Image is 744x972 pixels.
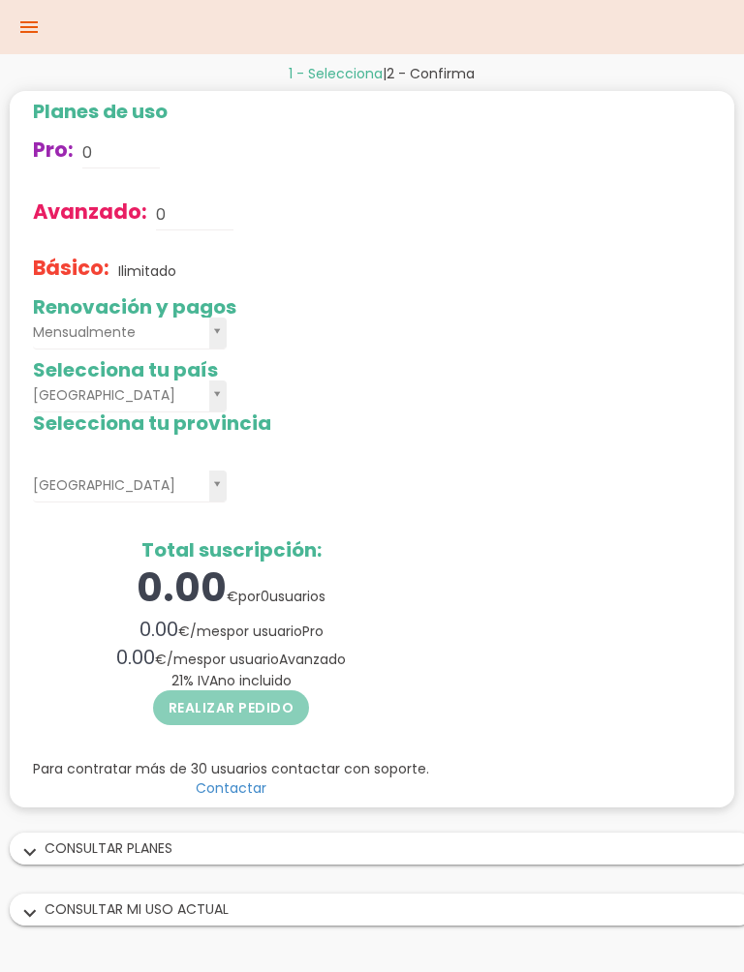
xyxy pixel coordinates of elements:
span: 0.00 [137,561,227,615]
i: expand_more [15,840,46,866]
span: Básico: [33,254,109,282]
i: expand_more [15,901,46,926]
span: Avanzado [279,650,346,669]
h2: Selecciona tu país [33,359,429,380]
span: 0.00 [139,616,178,643]
p: Ilimitado [118,261,176,281]
span: Avanzado: [33,197,147,226]
a: [GEOGRAPHIC_DATA] [33,380,227,412]
a: Contactar [196,778,266,798]
span: no incluido [218,671,292,690]
span: Pro [302,622,324,641]
span: € [227,587,238,606]
a: Mensualmente [33,318,227,349]
span: mes [197,622,227,641]
span: 2 - Confirma [387,64,475,83]
div: por usuarios [33,561,429,616]
span: 0 [261,587,269,606]
div: / por usuario [33,616,429,644]
span: 1 - Selecciona [289,64,383,83]
span: 0.00 [116,644,155,671]
span: € [178,622,190,641]
a: [GEOGRAPHIC_DATA] [33,471,227,502]
span: [GEOGRAPHIC_DATA] [33,471,201,501]
div: / por usuario [33,644,429,672]
h2: Planes de uso [33,101,429,122]
h2: Renovación y pagos [33,296,429,318]
span: 21 [171,671,183,690]
span: € [155,650,167,669]
h2: Selecciona tu provincia [33,412,429,434]
h2: Total suscripción: [33,539,429,561]
span: % IVA [171,671,292,690]
span: Mensualmente [33,318,201,348]
p: Para contratar más de 30 usuarios contactar con soporte. [33,759,429,778]
span: mes [173,650,203,669]
span: [GEOGRAPHIC_DATA] [33,380,201,410]
span: Pro: [33,136,74,164]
